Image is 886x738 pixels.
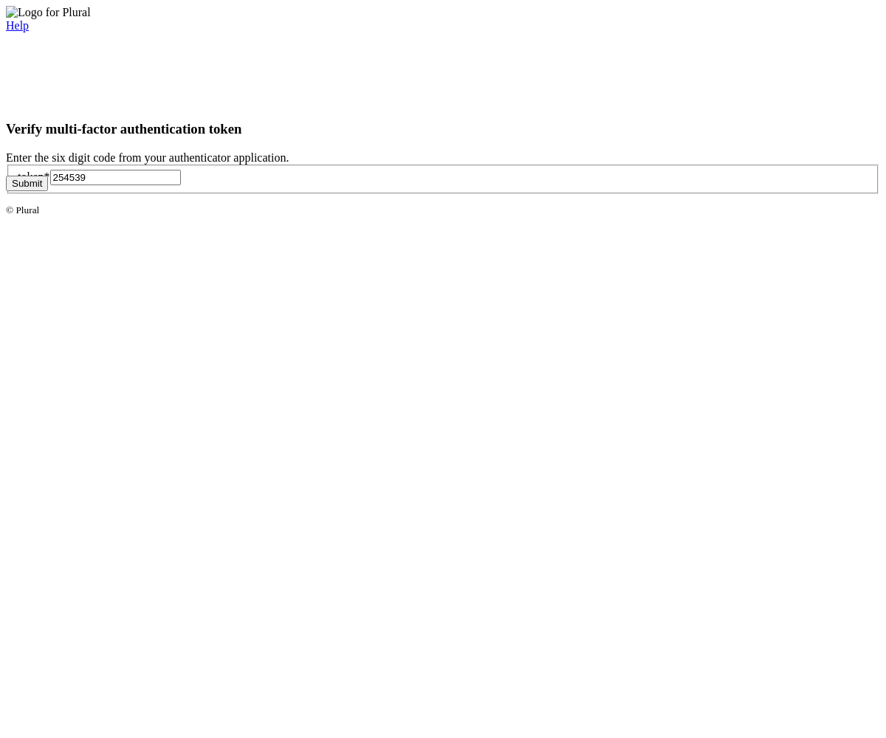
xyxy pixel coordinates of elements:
input: Six-digit code [50,170,181,185]
label: token [18,170,50,183]
a: Help [6,19,29,32]
small: © Plural [6,204,39,215]
button: Submit [6,176,48,191]
img: Logo for Plural [6,6,91,19]
h3: Verify multi-factor authentication token [6,121,880,137]
div: Enter the six digit code from your authenticator application. [6,151,880,165]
